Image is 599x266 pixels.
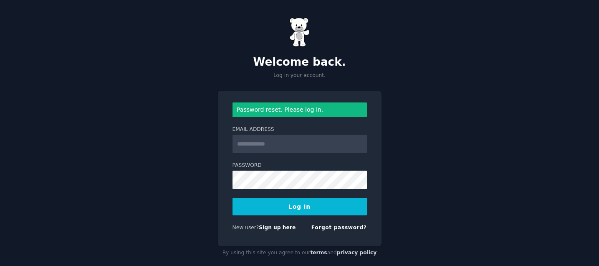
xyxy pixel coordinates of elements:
[289,18,310,47] img: Gummy Bear
[233,102,367,117] div: Password reset. Please log in.
[310,250,327,256] a: terms
[233,162,367,169] label: Password
[233,126,367,133] label: Email Address
[337,250,377,256] a: privacy policy
[218,72,382,79] p: Log in your account.
[311,225,367,230] a: Forgot password?
[233,225,259,230] span: New user?
[259,225,296,230] a: Sign up here
[233,198,367,215] button: Log In
[218,56,382,69] h2: Welcome back.
[218,246,382,260] div: By using this site you agree to our and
